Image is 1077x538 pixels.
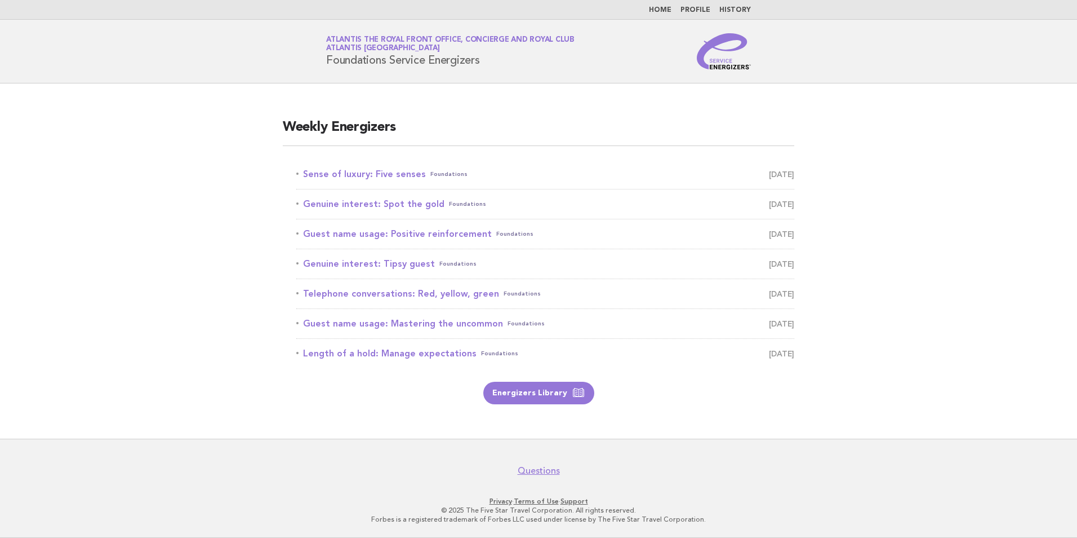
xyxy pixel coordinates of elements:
[769,256,794,272] span: [DATE]
[649,7,671,14] a: Home
[769,166,794,182] span: [DATE]
[769,226,794,242] span: [DATE]
[296,316,794,332] a: Guest name usage: Mastering the uncommonFoundations [DATE]
[496,226,533,242] span: Foundations
[697,33,751,69] img: Service Energizers
[518,465,560,477] a: Questions
[194,497,883,506] p: · ·
[296,226,794,242] a: Guest name usage: Positive reinforcementFoundations [DATE]
[283,118,794,146] h2: Weekly Energizers
[296,256,794,272] a: Genuine interest: Tipsy guestFoundations [DATE]
[489,497,512,505] a: Privacy
[769,346,794,361] span: [DATE]
[326,37,575,66] h1: Foundations Service Energizers
[769,316,794,332] span: [DATE]
[560,497,588,505] a: Support
[430,166,468,182] span: Foundations
[680,7,710,14] a: Profile
[449,196,486,212] span: Foundations
[326,45,440,52] span: Atlantis [GEOGRAPHIC_DATA]
[481,346,518,361] span: Foundations
[719,7,751,14] a: History
[296,166,794,182] a: Sense of luxury: Five sensesFoundations [DATE]
[326,36,575,52] a: Atlantis The Royal Front Office, Concierge and Royal ClubAtlantis [GEOGRAPHIC_DATA]
[769,286,794,302] span: [DATE]
[296,286,794,302] a: Telephone conversations: Red, yellow, greenFoundations [DATE]
[483,382,594,404] a: Energizers Library
[194,506,883,515] p: © 2025 The Five Star Travel Corporation. All rights reserved.
[296,196,794,212] a: Genuine interest: Spot the goldFoundations [DATE]
[514,497,559,505] a: Terms of Use
[769,196,794,212] span: [DATE]
[504,286,541,302] span: Foundations
[194,515,883,524] p: Forbes is a registered trademark of Forbes LLC used under license by The Five Star Travel Corpora...
[508,316,545,332] span: Foundations
[439,256,477,272] span: Foundations
[296,346,794,361] a: Length of a hold: Manage expectationsFoundations [DATE]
